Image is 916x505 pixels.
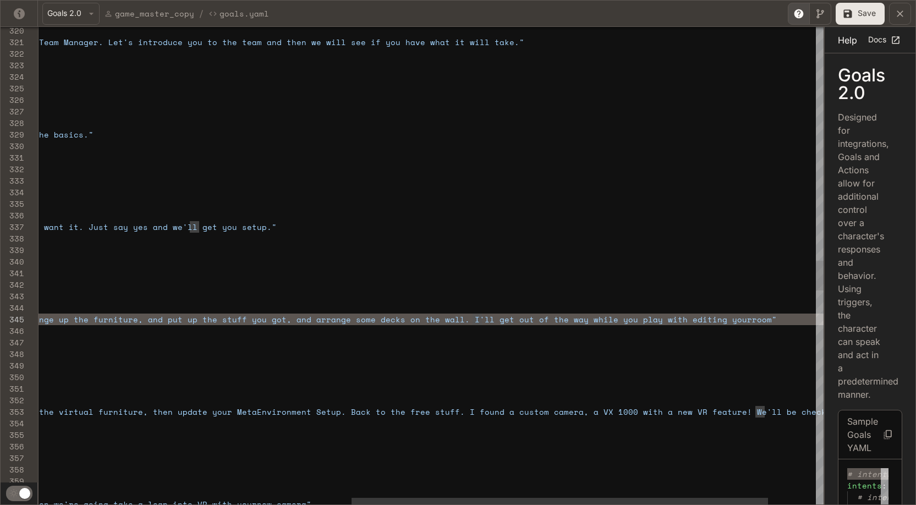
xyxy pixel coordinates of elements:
div: 346 [1,325,24,337]
button: Save [836,3,885,25]
div: 341 [1,267,24,279]
div: 345 [1,314,24,325]
div: 334 [1,186,24,198]
div: 332 [1,163,24,175]
span: ! We'll be checking it out next" [747,406,906,418]
a: Docs [865,31,902,49]
div: 357 [1,452,24,464]
span: Environment Setup. Back to the free stuff. I foun [257,406,500,418]
button: Toggle Visual editor panel [809,3,831,25]
div: 339 [1,244,24,256]
span: up." [257,221,277,233]
div: 354 [1,418,24,429]
span: room" [752,314,777,325]
span: am Manager. Let's introduce you to the team and th [49,36,297,48]
div: 348 [1,348,24,360]
span: f you want it. Just say yes and we'll get you set [14,221,257,233]
div: 321 [1,36,24,48]
div: 338 [1,233,24,244]
div: 340 [1,256,24,267]
div: 358 [1,464,24,475]
div: 325 [1,83,24,94]
div: 347 [1,337,24,348]
div: 342 [1,279,24,290]
div: 353 [1,406,24,418]
div: 327 [1,106,24,117]
div: 320 [1,25,24,36]
div: 331 [1,152,24,163]
span: ith the basics." [14,129,94,140]
div: 343 [1,290,24,302]
div: 333 [1,175,24,186]
div: 336 [1,210,24,221]
span: t out of the way while you play with editing your [509,314,752,325]
p: Designed for integrations, Goals and Actions allow for additional control over a character's resp... [838,111,885,401]
div: 329 [1,129,24,140]
span: Dark mode toggle [19,487,30,499]
div: 323 [1,59,24,71]
div: 349 [1,360,24,371]
div: 356 [1,441,24,452]
button: Copy [878,425,898,444]
p: Goals 2.0 [838,67,902,102]
button: Toggle Help panel [788,3,810,25]
div: 351 [1,383,24,394]
span: intents [847,480,882,491]
div: 328 [1,117,24,129]
div: 337 [1,221,24,233]
p: Goals.yaml [220,8,269,19]
div: 330 [1,140,24,152]
div: 326 [1,94,24,106]
p: Sample Goals YAML [847,415,878,454]
span: u got, and arrange some decks on the wall. I'll ge [262,314,509,325]
span: en we will see if you have what it will take." [297,36,524,48]
span: range the virtual furniture, then update your Meta [9,406,257,418]
div: 324 [1,71,24,83]
div: 344 [1,302,24,314]
p: Help [838,34,857,47]
button: Goals 2.0 [42,3,100,25]
div: 335 [1,198,24,210]
div: 322 [1,48,24,59]
div: 359 [1,475,24,487]
span: o change up the furniture, and put up the stuff yo [14,314,262,325]
span: / [199,7,204,20]
div: 352 [1,394,24,406]
div: 350 [1,371,24,383]
div: 355 [1,429,24,441]
span: d a custom camera, a VX 1000 with a new VR feature [500,406,747,418]
p: game_master_copy [115,8,194,19]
